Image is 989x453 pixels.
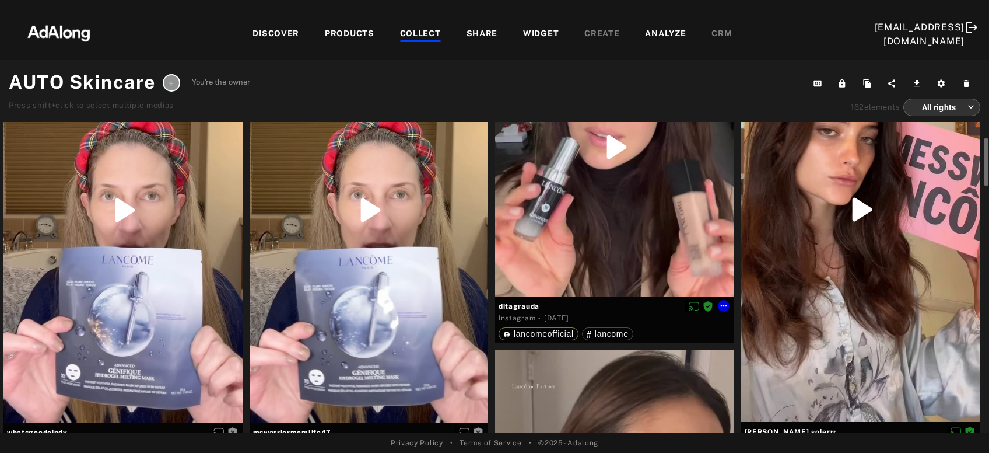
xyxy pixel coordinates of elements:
[400,27,441,41] div: COLLECT
[851,103,864,111] span: 162
[529,438,532,448] span: •
[857,75,882,92] button: Duplicate collection
[455,426,473,438] button: Enable diffusion on this media
[192,76,251,88] span: You're the owner
[685,300,703,312] button: Disable diffusion on this media
[832,75,857,92] button: Lock from editing
[253,427,485,438] span: mswarriormomlife47
[325,27,374,41] div: PRODUCTS
[8,15,110,50] img: 63233d7d88ed69de3c212112c67096b6.png
[460,438,521,448] a: Terms of Service
[914,92,974,123] div: All rights
[947,426,965,438] button: Disable diffusion on this media
[523,27,559,41] div: WIDGET
[538,438,598,448] span: © 2025 - Adalong
[210,426,227,438] button: Enable diffusion on this media
[544,314,569,322] time: 2024-12-02T14:05:12.000Z
[503,330,574,338] div: lancomeofficial
[851,102,900,113] div: elements
[703,302,713,310] span: Rights agreed
[956,75,981,92] button: Delete this collection
[499,301,731,312] span: ditagrauda
[391,438,443,448] a: Privacy Policy
[9,68,156,96] h1: AUTO Skincare
[965,427,975,435] span: Rights agreed
[450,438,453,448] span: •
[499,313,535,323] div: Instagram
[587,330,629,338] div: lancome
[645,27,686,41] div: ANALYZE
[227,428,238,436] span: Rights not requested
[467,27,498,41] div: SHARE
[807,75,832,92] button: Copy collection ID
[711,27,732,41] div: CRM
[252,27,299,41] div: DISCOVER
[745,427,977,437] span: [PERSON_NAME].solerrr
[584,27,619,41] div: CREATE
[881,75,906,92] button: Share
[538,314,541,323] span: ·
[9,100,250,111] div: Press shift+click to select multiple medias
[7,427,239,438] span: whatsgoodcindy
[514,329,574,339] span: lancomeofficial
[906,75,931,92] button: Download
[875,20,965,48] div: [EMAIL_ADDRESS][DOMAIN_NAME]
[595,329,629,339] span: lancome
[931,75,956,92] button: Settings
[473,428,483,436] span: Rights not requested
